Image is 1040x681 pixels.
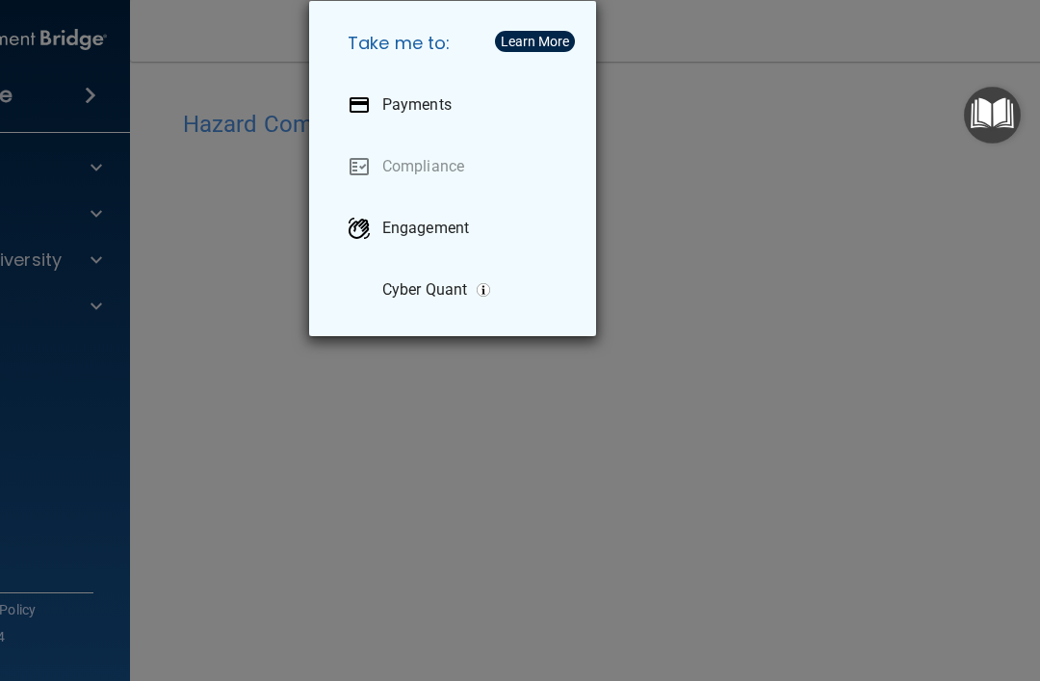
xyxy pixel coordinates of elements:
p: Cyber Quant [382,280,467,300]
p: Engagement [382,219,469,238]
button: Learn More [495,31,575,52]
h5: Take me to: [332,16,581,70]
p: Payments [382,95,452,115]
a: Compliance [332,140,581,194]
div: Learn More [501,35,569,48]
a: Payments [332,78,581,132]
a: Engagement [332,201,581,255]
button: Open Resource Center [964,87,1021,144]
a: Cyber Quant [332,263,581,317]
